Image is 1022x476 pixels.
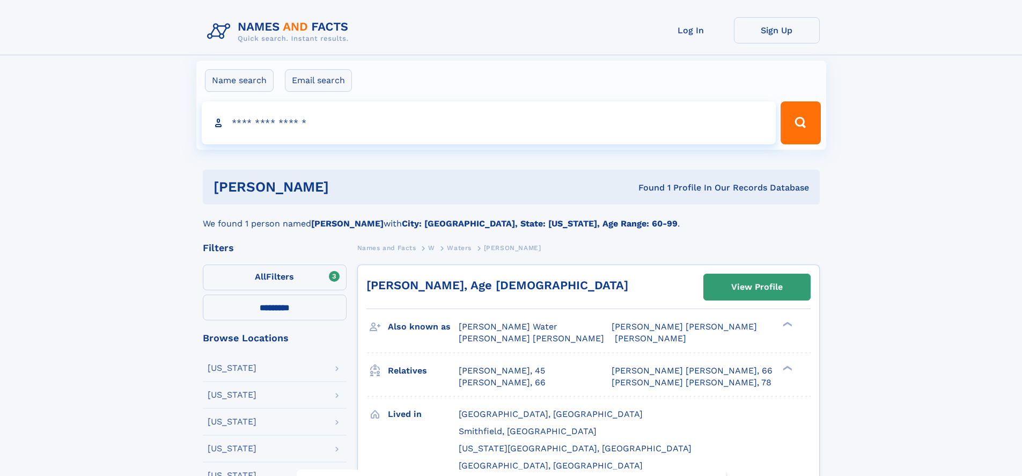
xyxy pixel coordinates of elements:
[214,180,484,194] h1: [PERSON_NAME]
[208,418,256,426] div: [US_STATE]
[459,443,692,453] span: [US_STATE][GEOGRAPHIC_DATA], [GEOGRAPHIC_DATA]
[366,279,628,292] a: [PERSON_NAME], Age [DEMOGRAPHIC_DATA]
[459,426,597,436] span: Smithfield, [GEOGRAPHIC_DATA]
[208,391,256,399] div: [US_STATE]
[459,460,643,471] span: [GEOGRAPHIC_DATA], [GEOGRAPHIC_DATA]
[781,101,820,144] button: Search Button
[780,364,793,371] div: ❯
[615,333,686,343] span: [PERSON_NAME]
[459,377,546,389] a: [PERSON_NAME], 66
[203,204,820,230] div: We found 1 person named with .
[612,365,773,377] a: [PERSON_NAME] [PERSON_NAME], 66
[208,364,256,372] div: [US_STATE]
[203,333,347,343] div: Browse Locations
[447,244,472,252] span: Waters
[612,377,771,389] a: [PERSON_NAME] [PERSON_NAME], 78
[388,318,459,336] h3: Also known as
[428,241,435,254] a: W
[402,218,678,229] b: City: [GEOGRAPHIC_DATA], State: [US_STATE], Age Range: 60-99
[428,244,435,252] span: W
[734,17,820,43] a: Sign Up
[459,333,604,343] span: [PERSON_NAME] [PERSON_NAME]
[648,17,734,43] a: Log In
[255,272,266,282] span: All
[780,321,793,328] div: ❯
[483,182,809,194] div: Found 1 Profile In Our Records Database
[311,218,384,229] b: [PERSON_NAME]
[612,321,757,332] span: [PERSON_NAME] [PERSON_NAME]
[447,241,472,254] a: Waters
[357,241,416,254] a: Names and Facts
[203,17,357,46] img: Logo Names and Facts
[203,265,347,290] label: Filters
[202,101,776,144] input: search input
[203,243,347,253] div: Filters
[388,405,459,423] h3: Lived in
[285,69,352,92] label: Email search
[459,365,545,377] a: [PERSON_NAME], 45
[388,362,459,380] h3: Relatives
[459,321,557,332] span: [PERSON_NAME] Water
[208,444,256,453] div: [US_STATE]
[484,244,541,252] span: [PERSON_NAME]
[205,69,274,92] label: Name search
[704,274,810,300] a: View Profile
[459,409,643,419] span: [GEOGRAPHIC_DATA], [GEOGRAPHIC_DATA]
[731,275,783,299] div: View Profile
